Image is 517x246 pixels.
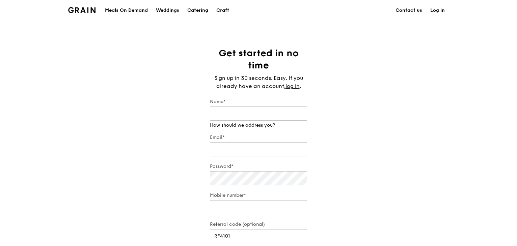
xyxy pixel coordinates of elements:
[285,82,300,90] a: log in
[210,163,307,170] label: Password*
[105,0,148,21] div: Meals On Demand
[152,0,183,21] a: Weddings
[210,47,307,71] h1: Get started in no time
[216,0,229,21] div: Craft
[210,134,307,141] label: Email*
[210,122,307,129] div: How should we address you?
[210,98,307,105] label: Name*
[187,0,208,21] div: Catering
[210,221,307,228] label: Referral code (optional)
[212,0,233,21] a: Craft
[68,7,96,13] img: Grain
[210,192,307,199] label: Mobile number*
[300,83,301,89] span: .
[426,0,449,21] a: Log in
[183,0,212,21] a: Catering
[156,0,179,21] div: Weddings
[214,75,303,89] span: Sign up in 30 seconds. Easy. If you already have an account,
[391,0,426,21] a: Contact us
